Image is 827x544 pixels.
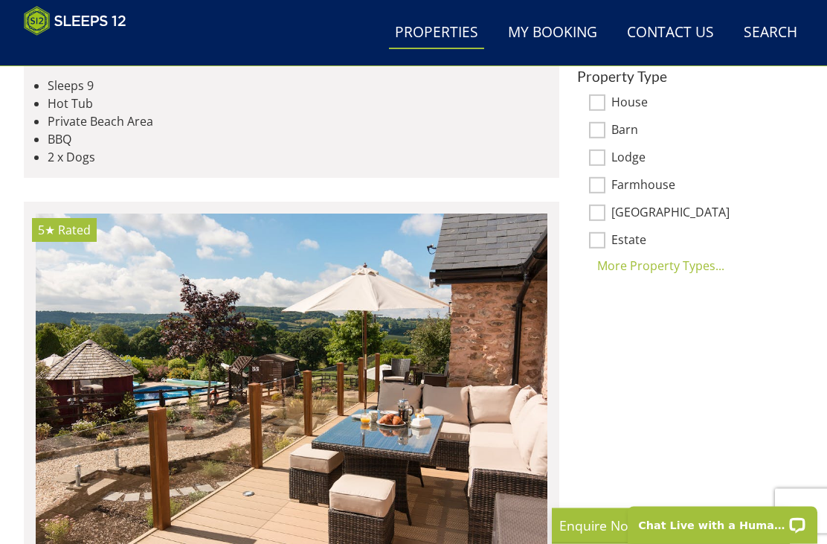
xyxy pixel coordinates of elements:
[611,96,791,112] label: House
[611,179,791,195] label: Farmhouse
[621,16,720,50] a: Contact Us
[618,497,827,544] iframe: LiveChat chat widget
[559,516,782,535] p: Enquire Now
[58,223,91,239] span: Rated
[24,6,126,36] img: Sleeps 12
[738,16,803,50] a: Search
[48,113,547,131] li: Private Beach Area
[611,234,791,250] label: Estate
[48,95,547,113] li: Hot Tub
[48,149,547,167] li: 2 x Dogs
[611,151,791,167] label: Lodge
[16,45,173,57] iframe: Customer reviews powered by Trustpilot
[38,223,55,239] span: Hillydays has a 5 star rating under the Quality in Tourism Scheme
[48,131,547,149] li: BBQ
[577,69,791,85] h3: Property Type
[611,124,791,140] label: Barn
[389,16,484,50] a: Properties
[48,77,547,95] li: Sleeps 9
[502,16,603,50] a: My Booking
[577,257,791,275] div: More Property Types...
[611,206,791,223] label: [GEOGRAPHIC_DATA]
